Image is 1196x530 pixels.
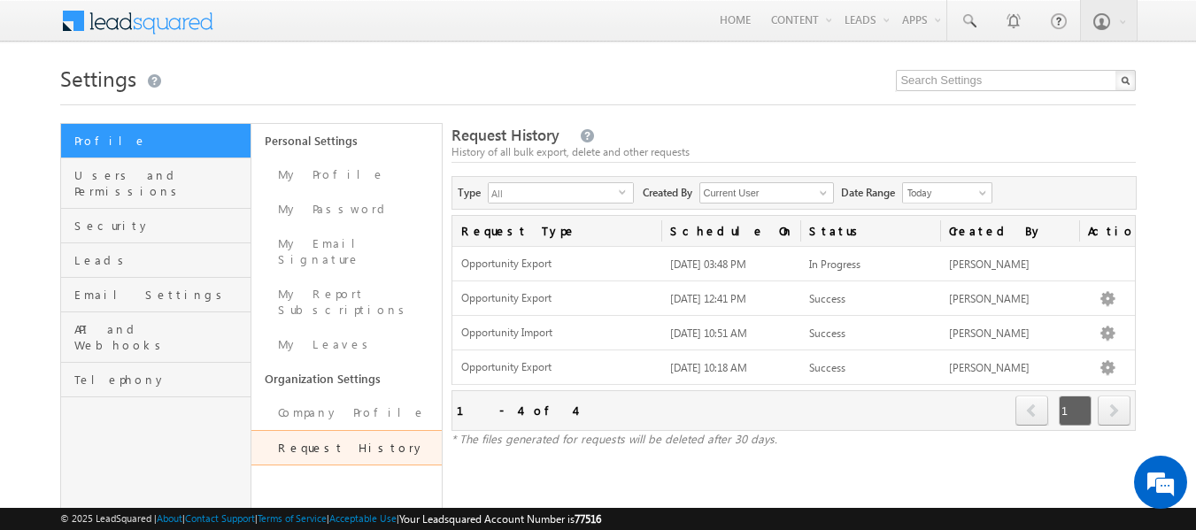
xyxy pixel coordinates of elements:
span: Settings [60,64,136,92]
div: History of all bulk export, delete and other requests [451,144,1137,160]
a: API and Webhooks [61,312,251,363]
a: Acceptable Use [329,512,397,524]
span: Security [74,218,246,234]
span: Date Range [841,182,902,201]
span: Opportunity Export [461,360,652,375]
a: Organization Settings [251,362,442,396]
div: All [488,182,634,204]
a: prev [1015,397,1049,426]
span: next [1098,396,1130,426]
span: Success [809,361,845,374]
a: Terms of Service [258,512,327,524]
a: Email Settings [61,278,251,312]
span: Leads [74,252,246,268]
span: Created By [643,182,699,201]
a: Status [800,216,940,246]
span: Telephony [74,372,246,388]
a: Company Profile [251,396,442,430]
a: Personal Settings [251,124,442,157]
a: Telephony [61,363,251,397]
span: prev [1015,396,1048,426]
span: Actions [1079,216,1135,246]
span: [PERSON_NAME] [949,257,1030,271]
span: [PERSON_NAME] [949,361,1030,374]
span: All [489,183,619,203]
span: 77516 [575,512,601,526]
span: [DATE] 10:18 AM [670,361,747,374]
span: [PERSON_NAME] [949,292,1030,305]
span: Type [458,182,488,201]
a: About [157,512,182,524]
input: Type to Search [699,182,834,204]
span: [PERSON_NAME] [949,326,1030,340]
a: Request Type [452,216,661,246]
span: Email Settings [74,287,246,303]
span: In Progress [809,257,860,271]
a: My Email Signature [251,227,442,277]
a: Schedule On [661,216,801,246]
a: Contact Support [185,512,255,524]
a: Profile [61,124,251,158]
span: [DATE] 10:51 AM [670,326,747,340]
a: Security [61,209,251,243]
span: Profile [74,133,246,149]
span: select [619,188,633,196]
span: Users and Permissions [74,167,246,199]
span: 1 [1059,396,1092,426]
span: [DATE] 12:41 PM [670,292,746,305]
a: next [1098,397,1130,426]
a: My Report Subscriptions [251,277,442,327]
span: Your Leadsquared Account Number is [399,512,601,526]
a: Today [902,182,992,204]
a: Request History [251,430,442,465]
a: My Leaves [251,327,442,362]
span: Success [809,292,845,305]
a: Users and Permissions [61,158,251,209]
span: Success [809,326,845,340]
span: © 2025 LeadSquared | | | | | [60,511,601,527]
span: Opportunity Export [461,257,652,272]
span: Request History [451,125,559,145]
a: Created By [940,216,1080,246]
input: Search Settings [896,70,1136,91]
span: Opportunity Export [461,291,652,306]
span: * The files generated for requests will be deleted after 30 days. [451,431,777,446]
span: Opportunity Import [461,326,652,341]
span: API and Webhooks [74,321,246,353]
span: Today [903,185,987,201]
span: [DATE] 03:48 PM [670,257,746,271]
a: My Password [251,192,442,227]
a: My Profile [251,157,442,192]
a: Show All Items [810,184,832,202]
div: 1 - 4 of 4 [457,400,575,420]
